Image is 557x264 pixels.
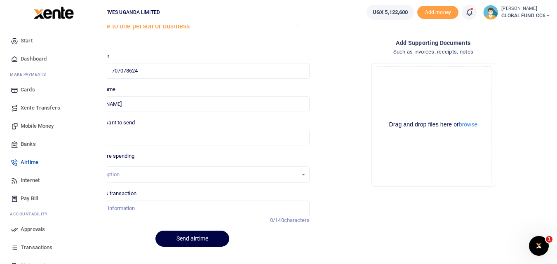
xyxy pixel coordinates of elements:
iframe: Intercom live chat [529,236,549,256]
span: Xente Transfers [21,104,60,112]
a: profile-user [PERSON_NAME] GLOBAL FUND GC6 [483,5,550,20]
span: Transactions [21,243,52,252]
span: countability [16,211,47,217]
span: Internet [21,176,40,185]
span: 0/140 [270,217,284,223]
span: 1 [546,236,552,243]
a: Dashboard [7,50,100,68]
img: logo-large [34,7,74,19]
a: Add money [417,9,458,15]
a: Banks [7,135,100,153]
li: M [7,68,100,81]
a: Pay Bill [7,189,100,208]
span: Dashboard [21,55,47,63]
div: Drag and drop files here or [375,121,491,128]
span: UGX 5,122,600 [373,8,408,16]
a: Cards [7,81,100,99]
li: Wallet ballance [363,5,417,20]
input: Enter extra information [75,201,309,216]
span: characters [284,217,310,223]
a: Transactions [7,238,100,257]
button: Send airtime [155,231,229,247]
span: Start [21,37,33,45]
span: Mobile Money [21,122,54,130]
a: UGX 5,122,600 [367,5,414,20]
span: Pay Bill [21,194,38,203]
input: MTN & Airtel numbers are validated [75,96,309,112]
a: Internet [7,171,100,189]
a: Mobile Money [7,117,100,135]
div: Select an option [81,171,297,179]
a: Xente Transfers [7,99,100,117]
span: Add money [417,6,458,19]
span: Cards [21,86,35,94]
a: Airtime [7,153,100,171]
h4: Add supporting Documents [316,38,550,47]
a: logo-small logo-large logo-large [33,9,74,15]
small: [PERSON_NAME] [501,5,550,12]
span: Approvals [21,225,45,234]
li: Ac [7,208,100,220]
span: ake Payments [14,71,46,77]
h4: Such as invoices, receipts, notes [316,47,550,56]
input: UGX [75,130,309,145]
li: Toup your wallet [417,6,458,19]
span: Banks [21,140,36,148]
h5: Send airtime to one person or business [72,22,243,30]
a: Start [7,32,100,50]
div: File Uploader [371,63,495,187]
img: profile-user [483,5,498,20]
a: Approvals [7,220,100,238]
input: Enter phone number [75,63,309,79]
button: browse [459,121,477,127]
span: GLOBAL FUND GC6 [501,12,550,19]
span: Airtime [21,158,38,166]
